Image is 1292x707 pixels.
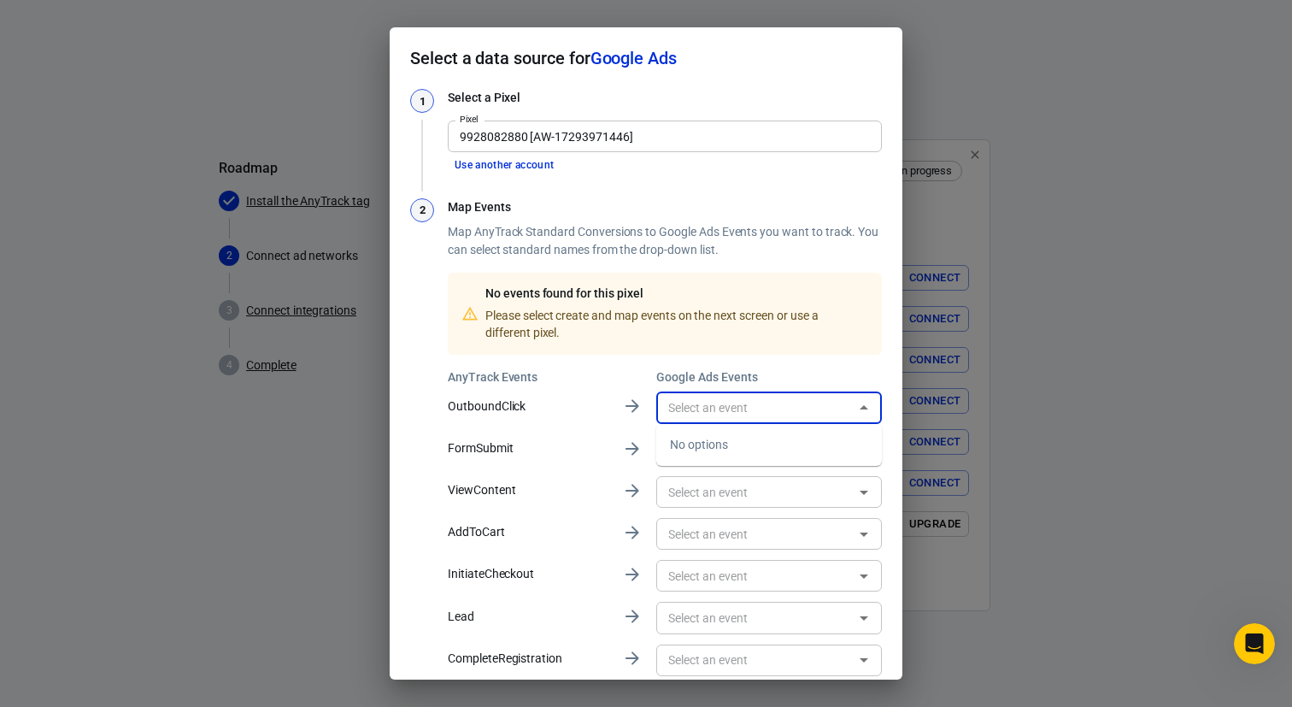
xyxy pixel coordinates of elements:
[479,280,868,348] div: Please select create and map events on the next screen or use a different pixel.
[448,156,561,174] button: Use another account
[852,522,876,546] button: Open
[448,608,608,626] p: Lead
[410,89,434,113] div: 1
[448,650,608,668] p: CompleteRegistration
[852,564,876,588] button: Open
[656,368,882,386] h6: Google Ads Events
[460,113,479,126] label: Pixel
[661,565,849,586] input: Select an event
[661,650,849,671] input: Select an event
[448,223,882,259] p: Map AnyTrack Standard Conversions to Google Ads Events you want to track. You can select standard...
[852,480,876,504] button: Open
[661,607,849,628] input: Select an event
[661,523,849,545] input: Select an event
[448,523,608,541] p: AddToCart
[453,126,874,147] input: Type to search
[661,398,849,419] input: Select an event
[448,481,608,499] p: ViewContent
[448,368,608,386] h6: AnyTrack Events
[852,606,876,630] button: Open
[448,89,882,107] h3: Select a Pixel
[1234,623,1275,664] iframe: Intercom live chat
[852,396,876,420] button: Close
[448,198,882,216] h3: Map Events
[656,424,882,466] div: No options
[852,648,876,672] button: Open
[485,285,861,303] div: No events found for this pixel
[410,198,434,222] div: 2
[590,48,677,68] span: Google Ads
[448,565,608,583] p: InitiateCheckout
[661,481,849,503] input: Select an event
[448,398,608,415] p: OutboundClick
[448,439,608,457] p: FormSubmit
[390,27,902,89] h2: Select a data source for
